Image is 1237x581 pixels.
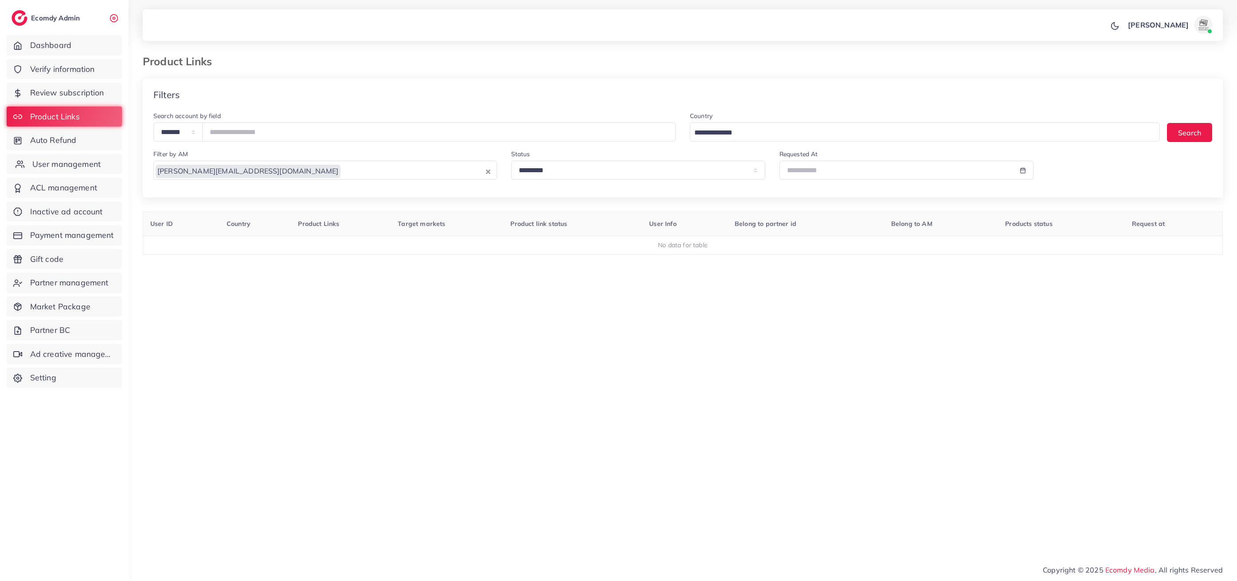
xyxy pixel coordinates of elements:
[486,166,490,176] button: Clear Selected
[7,202,122,222] a: Inactive ad account
[1155,565,1223,575] span: , All rights Reserved
[30,348,115,360] span: Ad creative management
[30,206,103,217] span: Inactive ad account
[30,111,80,123] span: Product Links
[779,150,818,158] label: Requested At
[7,273,122,293] a: Partner management
[1005,220,1052,228] span: Products status
[7,368,122,388] a: Setting
[148,241,1218,249] div: No data for table
[649,220,676,228] span: User Info
[31,14,82,22] h2: Ecomdy Admin
[30,63,95,75] span: Verify information
[7,154,122,174] a: User management
[7,225,122,245] a: Payment management
[7,107,122,127] a: Product Links
[7,320,122,340] a: Partner BC
[153,111,221,120] label: Search account by field
[298,220,339,228] span: Product Links
[510,220,567,228] span: Product link status
[30,134,77,146] span: Auto Refund
[30,253,63,265] span: Gift code
[341,164,484,178] input: Search for option
[143,55,219,68] h3: Product Links
[1128,20,1189,30] p: [PERSON_NAME]
[156,165,341,178] span: [PERSON_NAME][EMAIL_ADDRESS][DOMAIN_NAME]
[735,220,796,228] span: Belong to partner id
[1194,16,1212,34] img: avatar
[1043,565,1223,575] span: Copyright © 2025
[153,89,180,100] h4: Filters
[153,150,188,158] label: Filter by AM
[7,178,122,198] a: ACL management
[1132,220,1165,228] span: Request at
[7,296,122,317] a: Market Package
[1167,123,1212,142] button: Search
[7,249,122,269] a: Gift code
[7,83,122,103] a: Review subscription
[227,220,251,228] span: Country
[30,372,56,383] span: Setting
[32,158,101,170] span: User management
[1105,565,1155,574] a: Ecomdy Media
[511,150,530,158] label: Status
[30,301,90,312] span: Market Package
[7,59,122,79] a: Verify information
[30,324,70,336] span: Partner BC
[30,182,97,194] span: ACL management
[691,126,1148,140] input: Search for option
[690,123,1160,142] div: Search for option
[30,277,109,289] span: Partner management
[30,40,71,51] span: Dashboard
[398,220,445,228] span: Target markets
[150,220,173,228] span: User ID
[7,130,122,150] a: Auto Refund
[30,87,104,99] span: Review subscription
[891,220,932,228] span: Belong to AM
[30,229,114,241] span: Payment management
[12,10,27,26] img: logo
[12,10,82,26] a: logoEcomdy Admin
[1123,16,1216,34] a: [PERSON_NAME]avatar
[7,35,122,55] a: Dashboard
[153,161,497,180] div: Search for option
[7,344,122,364] a: Ad creative management
[690,111,712,120] label: Country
